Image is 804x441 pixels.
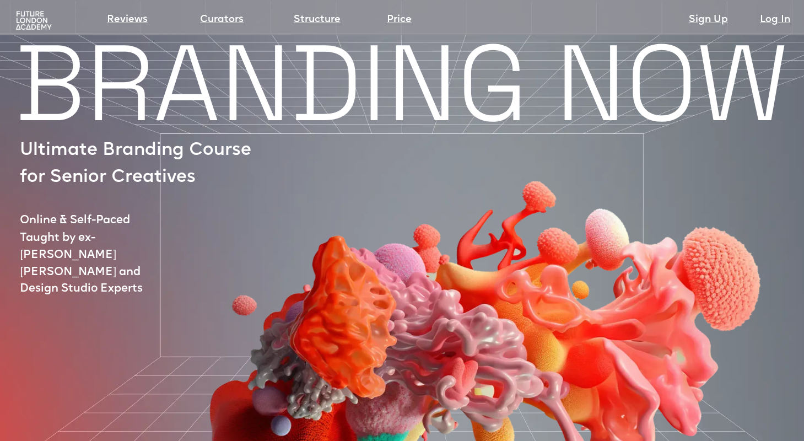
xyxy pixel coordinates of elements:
a: Price [387,12,412,28]
p: Taught by ex-[PERSON_NAME] [PERSON_NAME] and Design Studio Experts [20,230,181,298]
a: Curators [200,12,244,28]
a: Sign Up [689,12,728,28]
a: Structure [294,12,341,28]
a: Reviews [107,12,148,28]
p: Ultimate Branding Course for Senior Creatives [20,137,261,190]
a: Log In [760,12,790,28]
